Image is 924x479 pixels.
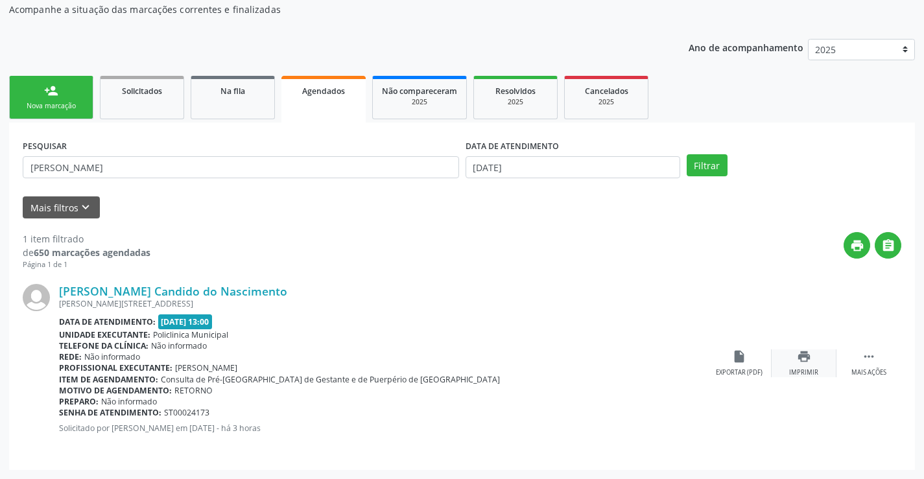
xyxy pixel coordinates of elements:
[789,368,818,377] div: Imprimir
[9,3,643,16] p: Acompanhe a situação das marcações correntes e finalizadas
[78,200,93,215] i: keyboard_arrow_down
[59,423,707,434] p: Solicitado por [PERSON_NAME] em [DATE] - há 3 horas
[59,407,161,418] b: Senha de atendimento:
[44,84,58,98] div: person_add
[483,97,548,107] div: 2025
[23,259,150,270] div: Página 1 de 1
[881,239,895,253] i: 
[59,374,158,385] b: Item de agendamento:
[862,349,876,364] i: 
[84,351,140,362] span: Não informado
[466,156,680,178] input: Selecione um intervalo
[220,86,245,97] span: Na fila
[122,86,162,97] span: Solicitados
[59,385,172,396] b: Motivo de agendamento:
[153,329,228,340] span: Policlinica Municipal
[382,86,457,97] span: Não compareceram
[161,374,500,385] span: Consulta de Pré-[GEOGRAPHIC_DATA] de Gestante e de Puerpério de [GEOGRAPHIC_DATA]
[158,314,213,329] span: [DATE] 13:00
[585,86,628,97] span: Cancelados
[23,284,50,311] img: img
[175,362,237,373] span: [PERSON_NAME]
[850,239,864,253] i: print
[797,349,811,364] i: print
[59,351,82,362] b: Rede:
[23,196,100,219] button: Mais filtroskeyboard_arrow_down
[844,232,870,259] button: print
[687,154,728,176] button: Filtrar
[59,316,156,327] b: Data de atendimento:
[164,407,209,418] span: ST00024173
[59,284,287,298] a: [PERSON_NAME] Candido do Nascimento
[574,97,639,107] div: 2025
[23,246,150,259] div: de
[174,385,213,396] span: RETORNO
[59,298,707,309] div: [PERSON_NAME][STREET_ADDRESS]
[302,86,345,97] span: Agendados
[59,362,172,373] b: Profissional executante:
[19,101,84,111] div: Nova marcação
[101,396,157,407] span: Não informado
[495,86,536,97] span: Resolvidos
[23,232,150,246] div: 1 item filtrado
[689,39,803,55] p: Ano de acompanhamento
[151,340,207,351] span: Não informado
[59,340,148,351] b: Telefone da clínica:
[466,136,559,156] label: DATA DE ATENDIMENTO
[59,329,150,340] b: Unidade executante:
[851,368,886,377] div: Mais ações
[382,97,457,107] div: 2025
[732,349,746,364] i: insert_drive_file
[23,136,67,156] label: PESQUISAR
[716,368,763,377] div: Exportar (PDF)
[23,156,459,178] input: Nome, CNS
[59,396,99,407] b: Preparo:
[34,246,150,259] strong: 650 marcações agendadas
[875,232,901,259] button: 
